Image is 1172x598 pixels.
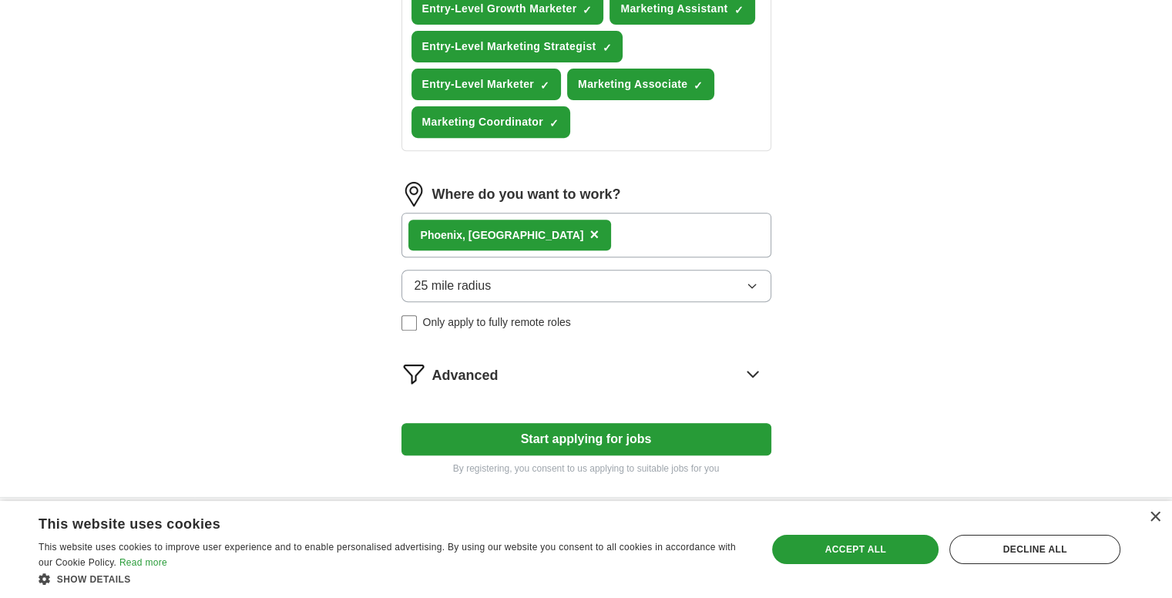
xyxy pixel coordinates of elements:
[693,79,703,92] span: ✓
[401,423,771,455] button: Start applying for jobs
[39,571,745,586] div: Show details
[620,1,727,17] span: Marketing Assistant
[411,69,562,100] button: Entry-Level Marketer✓
[734,4,744,16] span: ✓
[39,542,736,568] span: This website uses cookies to improve user experience and to enable personalised advertising. By u...
[401,361,426,386] img: filter
[567,69,714,100] button: Marketing Associate✓
[589,226,599,243] span: ×
[422,114,543,130] span: Marketing Coordinator
[432,184,621,205] label: Where do you want to work?
[411,106,570,138] button: Marketing Coordinator✓
[602,42,611,54] span: ✓
[401,182,426,207] img: location.png
[589,223,599,247] button: ×
[578,76,687,92] span: Marketing Associate
[421,229,462,241] strong: Phoenix
[432,365,499,386] span: Advanced
[772,535,939,564] div: Accept all
[422,1,577,17] span: Entry-Level Growth Marketer
[39,510,707,533] div: This website uses cookies
[401,462,771,475] p: By registering, you consent to us applying to suitable jobs for you
[415,277,492,295] span: 25 mile radius
[119,557,167,568] a: Read more, opens a new window
[423,314,571,331] span: Only apply to fully remote roles
[1149,512,1160,523] div: Close
[549,117,559,129] span: ✓
[401,315,417,331] input: Only apply to fully remote roles
[57,574,131,585] span: Show details
[422,76,535,92] span: Entry-Level Marketer
[827,498,1067,541] h4: Country selection
[583,4,592,16] span: ✓
[949,535,1120,564] div: Decline all
[401,270,771,302] button: 25 mile radius
[411,31,623,62] button: Entry-Level Marketing Strategist✓
[422,39,596,55] span: Entry-Level Marketing Strategist
[540,79,549,92] span: ✓
[421,227,584,244] div: , [GEOGRAPHIC_DATA]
